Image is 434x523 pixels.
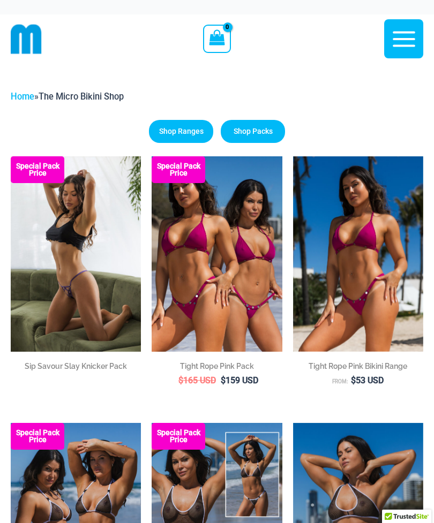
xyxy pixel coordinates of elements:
[152,163,205,177] b: Special Pack Price
[351,375,356,385] span: $
[11,156,141,352] img: Slay Lavender Martini 6165 Thong 08
[152,361,282,372] h2: Tight Rope Pink Pack
[203,25,230,52] a: View Shopping Cart, empty
[149,120,213,143] a: Shop Ranges
[11,361,141,375] a: Sip Savour Slay Knicker Pack
[221,120,285,143] a: Shop Packs
[11,92,34,102] a: Home
[152,429,205,443] b: Special Pack Price
[152,361,282,375] a: Tight Rope Pink Pack
[152,156,282,352] img: Collection Pack F
[293,361,423,372] h2: Tight Rope Pink Bikini Range
[152,156,282,352] a: Collection Pack F Collection Pack B (3)Collection Pack B (3)
[11,92,124,102] span: »
[178,375,216,385] bdi: 165 USD
[293,156,423,352] img: Tight Rope Pink 319 Top 4228 Thong 05
[11,24,42,55] img: cropped mm emblem
[11,361,141,372] h2: Sip Savour Slay Knicker Pack
[11,156,141,352] a: Slay Lavender Martini 6165 Thong 08 Sip Bellini 608 Micro Thong 10Sip Bellini 608 Micro Thong 10
[11,429,64,443] b: Special Pack Price
[11,163,64,177] b: Special Pack Price
[178,375,183,385] span: $
[293,156,423,352] a: Tight Rope Pink 319 Top 4228 Thong 05Tight Rope Pink 319 Top 4228 Thong 06Tight Rope Pink 319 Top...
[39,92,124,102] span: The Micro Bikini Shop
[221,375,226,385] span: $
[332,378,348,384] span: From:
[221,375,258,385] bdi: 159 USD
[293,361,423,375] a: Tight Rope Pink Bikini Range
[351,375,384,385] bdi: 53 USD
